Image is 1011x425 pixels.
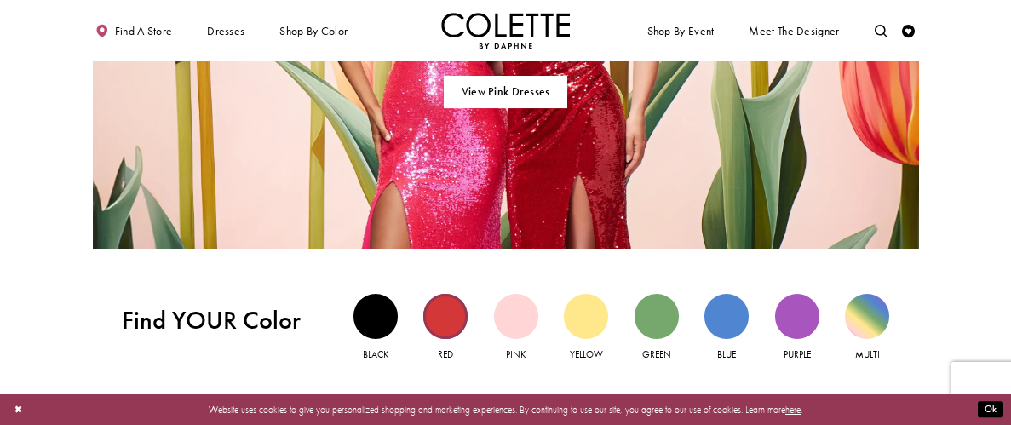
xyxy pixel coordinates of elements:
span: Green [642,348,671,360]
span: Pink [506,348,526,360]
a: Visit Home Page [441,13,571,49]
span: Yellow [570,348,603,360]
span: Shop by color [279,25,348,37]
span: Multi [855,348,880,360]
span: Dresses [204,13,248,49]
a: Yellow view Yellow [564,294,608,363]
a: Pink view Pink [494,294,538,363]
div: Red view [423,294,468,338]
a: Check Wishlist [899,13,919,49]
a: here [785,404,801,416]
a: Black view Black [353,294,398,363]
div: Multi view [845,294,889,338]
span: Find YOUR Color [122,306,325,336]
span: Dresses [207,25,244,37]
span: Shop By Event [647,25,715,37]
button: Close Dialog [8,399,29,422]
span: Shop by color [277,13,351,49]
span: Red [438,348,453,360]
div: Purple view [775,294,819,338]
div: Black view [353,294,398,338]
span: Black [363,348,388,360]
a: Red view Red [423,294,468,363]
a: Green view Green [635,294,679,363]
a: View Pink Dresses [444,76,567,109]
a: Meet the designer [746,13,843,49]
span: Shop By Event [644,13,717,49]
span: Find a store [115,25,173,37]
a: Blue view Blue [704,294,749,363]
button: Submit Dialog [978,402,1003,418]
a: Multi view Multi [845,294,889,363]
div: Blue view [704,294,749,338]
a: Purple view Purple [775,294,819,363]
span: Blue [717,348,736,360]
div: Yellow view [564,294,608,338]
p: Website uses cookies to give you personalized shopping and marketing experiences. By continuing t... [93,401,918,418]
a: Find a store [93,13,175,49]
img: Colette by Daphne [441,13,571,49]
span: Purple [784,348,811,360]
span: Meet the designer [749,25,839,37]
a: Toggle search [871,13,891,49]
div: Green view [635,294,679,338]
div: Pink view [494,294,538,338]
